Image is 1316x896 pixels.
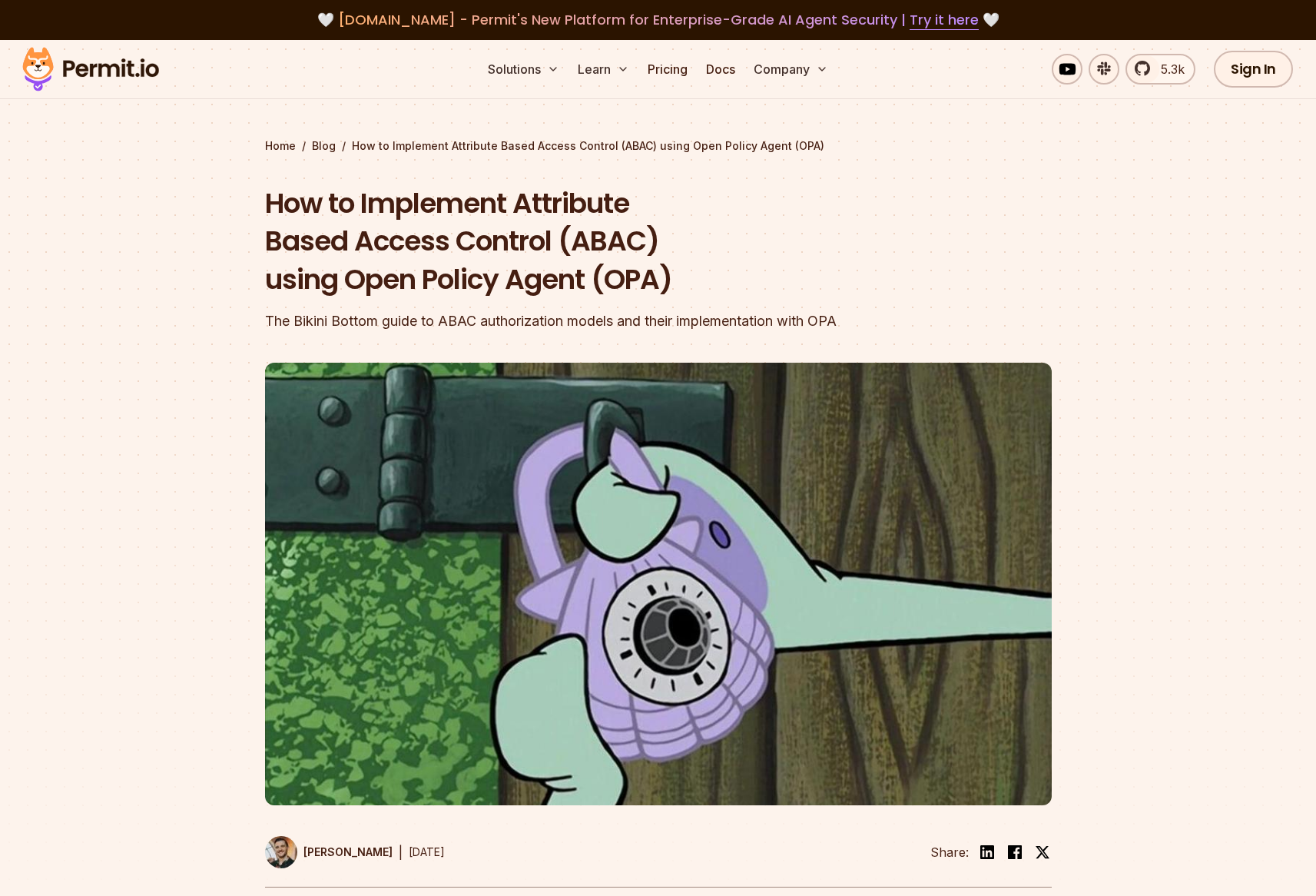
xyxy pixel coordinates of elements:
span: [DOMAIN_NAME] - Permit's New Platform for Enterprise-Grade AI Agent Security | [338,10,979,29]
img: Permit logo [15,43,166,95]
li: Share: [930,843,969,861]
a: 5.3k [1125,54,1195,85]
span: 5.3k [1152,60,1185,78]
img: Daniel Bass [265,836,297,868]
a: Pricing [641,54,694,85]
img: linkedin [978,843,996,861]
a: [PERSON_NAME] [265,836,393,868]
img: facebook [1006,843,1024,861]
div: / / [265,138,1052,154]
div: | [399,843,403,861]
a: Blog [312,138,336,154]
button: Company [748,54,834,85]
div: The Bikini Bottom guide to ABAC authorization models and their implementation with OPA [265,310,855,332]
p: [PERSON_NAME] [303,845,393,860]
img: How to Implement Attribute Based Access Control (ABAC) using Open Policy Agent (OPA) [265,363,1052,805]
a: Try it here [910,10,979,30]
button: Learn [572,54,635,85]
time: [DATE] [409,845,445,858]
a: Sign In [1214,51,1293,88]
a: Home [265,138,296,154]
div: 🤍 🤍 [37,9,1279,31]
button: Solutions [482,54,565,85]
h1: How to Implement Attribute Based Access Control (ABAC) using Open Policy Agent (OPA) [265,184,855,299]
a: Docs [700,54,741,85]
img: twitter [1035,845,1050,860]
